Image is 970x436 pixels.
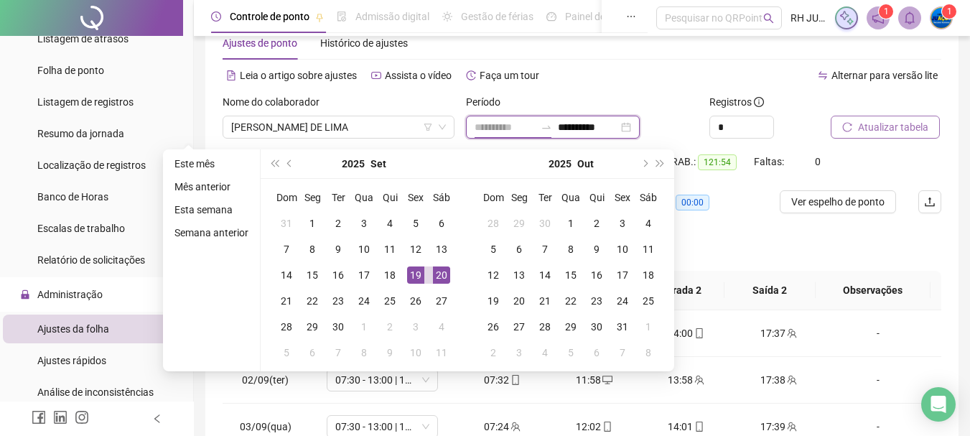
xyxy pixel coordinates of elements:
td: 2025-09-05 [403,210,429,236]
td: 2025-10-01 [351,314,377,340]
div: H. TRAB.: [653,154,754,170]
td: 2025-09-27 [429,288,454,314]
div: 1 [304,215,321,232]
div: 3 [407,318,424,335]
td: 2025-09-22 [299,288,325,314]
button: year panel [549,149,572,178]
div: 27 [510,318,528,335]
td: 2025-09-11 [377,236,403,262]
span: Leia o artigo sobre ajustes [240,70,357,81]
div: 14 [278,266,295,284]
td: 2025-09-30 [532,210,558,236]
span: team [785,422,797,432]
div: 2 [588,215,605,232]
th: Observações [816,271,931,310]
td: 2025-10-27 [506,314,532,340]
td: 2025-10-30 [584,314,610,340]
div: 29 [562,318,579,335]
span: Registros [709,94,764,110]
span: linkedin [53,410,67,425]
td: 2025-09-28 [480,210,506,236]
div: 7 [536,241,554,258]
span: mobile [509,375,521,385]
img: sparkle-icon.fc2bf0ac1784a2077858766a79e2daf3.svg [839,10,854,26]
span: Análise de inconsistências [37,386,154,398]
div: 28 [536,318,554,335]
td: 2025-11-06 [584,340,610,366]
div: 16 [588,266,605,284]
span: RH JUAÇO [791,10,826,26]
span: Localização de registros [37,159,146,171]
div: 2 [330,215,347,232]
span: Assista o vídeo [385,70,452,81]
span: Histórico de ajustes [320,37,408,49]
td: 2025-10-29 [558,314,584,340]
li: Semana anterior [169,224,254,241]
td: 2025-09-30 [325,314,351,340]
div: 8 [562,241,579,258]
th: Qua [351,185,377,210]
div: 12 [485,266,502,284]
span: team [509,422,521,432]
div: 11 [640,241,657,258]
td: 2025-09-09 [325,236,351,262]
td: 2025-09-15 [299,262,325,288]
div: 18 [381,266,398,284]
td: 2025-10-04 [429,314,454,340]
td: 2025-11-05 [558,340,584,366]
span: pushpin [315,13,324,22]
div: 2 [485,344,502,361]
td: 2025-10-17 [610,262,635,288]
div: 5 [562,344,579,361]
div: 30 [588,318,605,335]
li: Esta semana [169,201,254,218]
div: 16 [330,266,347,284]
td: 2025-09-18 [377,262,403,288]
span: 07:30 - 13:00 | 15:00 - 17:30 [335,369,429,391]
div: 1 [640,318,657,335]
td: 2025-09-25 [377,288,403,314]
td: 2025-10-09 [584,236,610,262]
div: 19 [407,266,424,284]
label: Nome do colaborador [223,94,329,110]
td: 2025-10-11 [635,236,661,262]
th: Sáb [429,185,454,210]
div: 25 [640,292,657,310]
div: 31 [278,215,295,232]
div: Open Intercom Messenger [921,387,956,422]
th: Ter [325,185,351,210]
div: 7 [614,344,631,361]
li: Mês anterior [169,178,254,195]
td: 2025-09-28 [274,314,299,340]
div: 17:37 [744,325,813,341]
td: 2025-09-24 [351,288,377,314]
span: Ajustes de ponto [223,37,297,49]
div: 21 [536,292,554,310]
button: Atualizar tabela [831,116,940,139]
button: month panel [370,149,386,178]
td: 2025-11-07 [610,340,635,366]
img: 66582 [931,7,952,29]
span: Atualizar tabela [858,119,928,135]
div: 6 [588,344,605,361]
div: 10 [614,241,631,258]
td: 2025-09-20 [429,262,454,288]
span: 1 [947,6,952,17]
td: 2025-10-02 [584,210,610,236]
span: 02/09(ter) [242,374,289,386]
td: 2025-10-06 [299,340,325,366]
div: 26 [407,292,424,310]
th: Dom [480,185,506,210]
td: 2025-10-06 [506,236,532,262]
div: 5 [485,241,502,258]
div: 4 [640,215,657,232]
th: Entrada 2 [634,271,724,310]
div: 24 [614,292,631,310]
div: 2 [381,318,398,335]
div: 07:24 [468,419,537,435]
span: Admissão digital [355,11,429,22]
div: 13 [433,241,450,258]
td: 2025-09-29 [506,210,532,236]
td: 2025-10-07 [325,340,351,366]
div: - [836,419,920,435]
